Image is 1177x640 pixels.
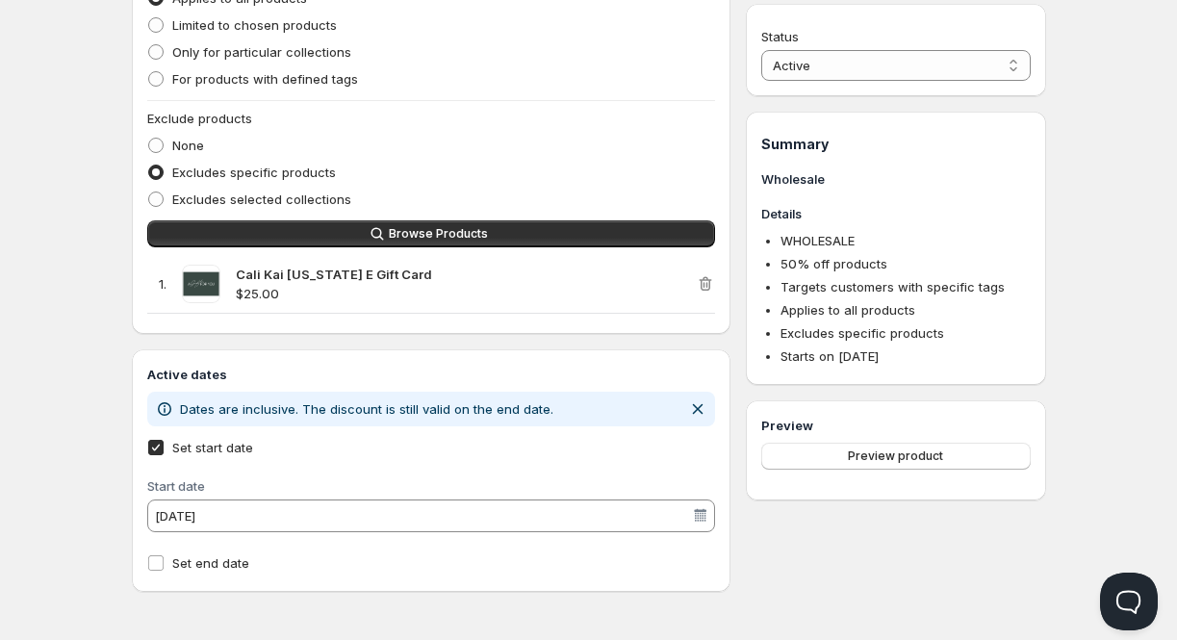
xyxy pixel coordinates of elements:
[236,284,697,303] p: $25.00
[172,17,337,33] span: Limited to chosen products
[761,29,799,44] span: Status
[147,365,716,384] h3: Active dates
[780,302,915,318] span: Applies to all products
[389,226,488,242] span: Browse Products
[159,274,166,294] p: 1 .
[848,448,943,464] span: Preview product
[172,440,253,455] span: Set start date
[780,256,887,271] span: 50 % off products
[172,44,351,60] span: Only for particular collections
[780,348,879,364] span: Starts on [DATE]
[147,220,716,247] button: Browse Products
[172,555,249,571] span: Set end date
[780,325,944,341] span: Excludes specific products
[761,204,1030,223] h3: Details
[780,279,1005,294] span: Targets customers with specific tags
[1100,573,1158,630] iframe: Help Scout Beacon - Open
[147,478,205,494] label: Start date
[761,135,1030,154] h1: Summary
[172,138,204,153] span: None
[761,443,1030,470] button: Preview product
[172,192,351,207] span: Excludes selected collections
[236,267,432,282] strong: Cali Kai [US_STATE] E Gift Card
[147,111,252,126] span: Exclude products
[761,416,1030,435] h3: Preview
[761,169,1030,189] h3: Wholesale
[684,396,711,422] button: Dismiss notification
[780,233,855,248] span: WHOLESALE
[172,71,358,87] span: For products with defined tags
[180,401,553,417] span: Dates are inclusive. The discount is still valid on the end date.
[172,165,336,180] span: Excludes specific products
